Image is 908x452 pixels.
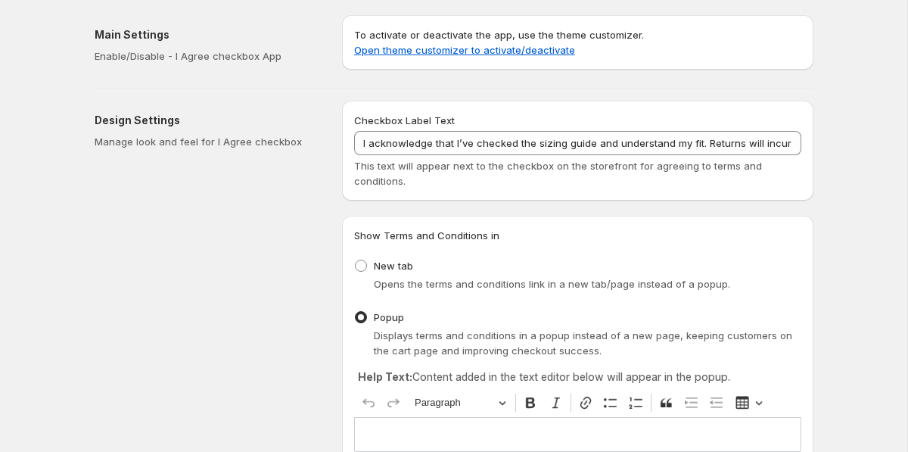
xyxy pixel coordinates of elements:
span: Opens the terms and conditions link in a new tab/page instead of a popup. [374,278,730,290]
a: Open theme customizer to activate/deactivate [354,44,575,56]
h2: Design Settings [95,113,318,128]
span: Popup [374,311,404,323]
span: This text will appear next to the checkbox on the storefront for agreeing to terms and conditions. [354,160,762,187]
span: Paragraph [415,394,493,412]
div: Editor toolbar [354,388,801,417]
p: Content added in the text editor below will appear in the popup. [358,369,798,385]
p: To activate or deactivate the app, use the theme customizer. [354,27,801,58]
span: Show Terms and Conditions in [354,229,499,242]
h2: Main Settings [95,27,318,42]
button: Paragraph, Heading [408,391,512,415]
p: Enable/Disable - I Agree checkbox App [95,48,318,64]
span: Checkbox Label Text [354,114,455,126]
strong: Help Text: [358,370,412,383]
span: Displays terms and conditions in a popup instead of a new page, keeping customers on the cart pag... [374,329,792,357]
div: Editor editing area: main. Press ⌥0 for help. [354,417,801,451]
span: New tab [374,260,413,272]
p: Manage look and feel for I Agree checkbox [95,134,318,149]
